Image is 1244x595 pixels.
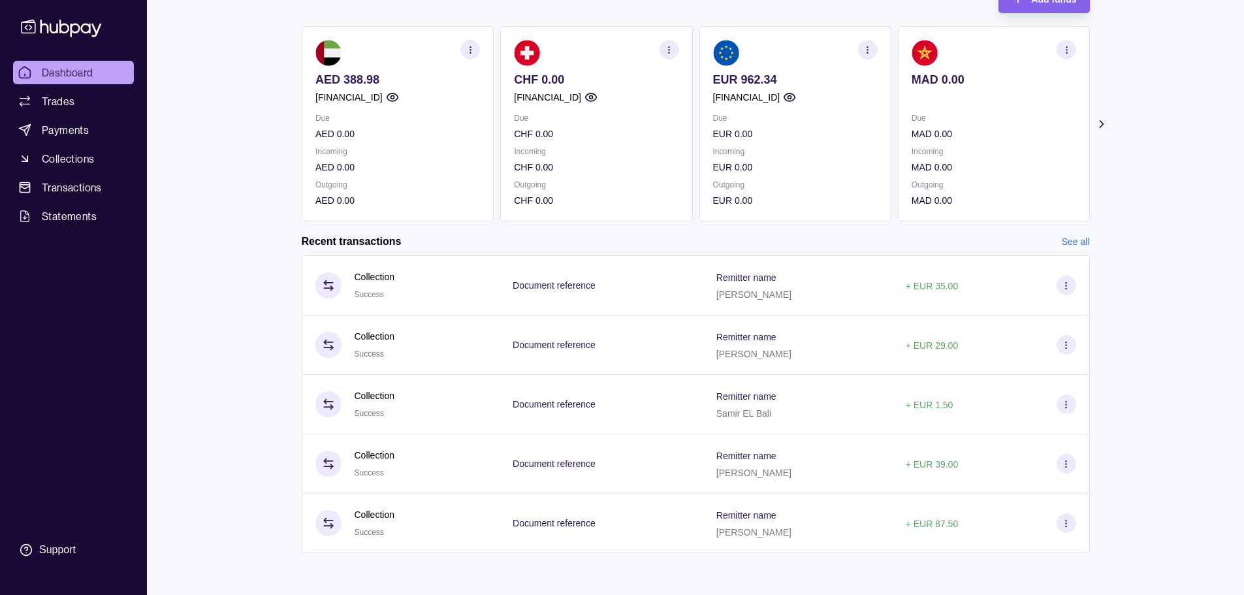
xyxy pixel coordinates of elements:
p: MAD 0.00 [911,193,1076,208]
span: Success [355,349,384,359]
p: + EUR 29.00 [906,340,959,351]
p: CHF 0.00 [514,193,678,208]
p: [FINANCIAL_ID] [514,90,581,105]
p: Incoming [712,144,877,159]
p: Incoming [911,144,1076,159]
p: Document reference [513,340,596,350]
p: [PERSON_NAME] [716,468,791,478]
p: EUR 962.34 [712,72,877,87]
p: + EUR 39.00 [906,459,959,470]
p: Outgoing [712,178,877,192]
span: Statements [42,208,97,224]
a: Statements [13,204,134,228]
p: Due [911,111,1076,125]
p: MAD 0.00 [911,72,1076,87]
a: Trades [13,89,134,113]
p: + EUR 1.50 [906,400,953,410]
span: Success [355,468,384,477]
p: Document reference [513,458,596,469]
p: Collection [355,270,394,284]
p: CHF 0.00 [514,160,678,174]
span: Success [355,290,384,299]
p: Incoming [514,144,678,159]
h2: Recent transactions [302,234,402,249]
p: AED 0.00 [315,193,480,208]
span: Trades [42,93,74,109]
p: Remitter name [716,451,776,461]
p: CHF 0.00 [514,127,678,141]
p: EUR 0.00 [712,160,877,174]
span: Dashboard [42,65,93,80]
p: Due [712,111,877,125]
p: EUR 0.00 [712,127,877,141]
p: Collection [355,329,394,344]
p: Document reference [513,399,596,410]
div: Support [39,543,76,557]
p: Document reference [513,280,596,291]
p: Collection [355,507,394,522]
p: CHF 0.00 [514,72,678,87]
p: [PERSON_NAME] [716,527,791,538]
span: Collections [42,151,94,167]
p: [PERSON_NAME] [716,289,791,300]
a: Collections [13,147,134,170]
p: + EUR 87.50 [906,519,959,529]
p: + EUR 35.00 [906,281,959,291]
p: Outgoing [315,178,480,192]
p: Due [514,111,678,125]
span: Transactions [42,180,102,195]
p: [FINANCIAL_ID] [315,90,383,105]
span: Success [355,528,384,537]
p: Remitter name [716,272,776,283]
p: Remitter name [716,391,776,402]
p: MAD 0.00 [911,160,1076,174]
p: Outgoing [911,178,1076,192]
p: Remitter name [716,510,776,521]
a: Transactions [13,176,134,199]
img: ae [315,40,342,66]
span: Payments [42,122,89,138]
a: See all [1062,234,1090,249]
p: [PERSON_NAME] [716,349,791,359]
p: Samir EL Bali [716,408,771,419]
p: Due [315,111,480,125]
img: ch [514,40,540,66]
p: Document reference [513,518,596,528]
p: Collection [355,448,394,462]
p: Collection [355,389,394,403]
p: Remitter name [716,332,776,342]
p: AED 388.98 [315,72,480,87]
span: Success [355,409,384,418]
a: Dashboard [13,61,134,84]
img: ma [911,40,937,66]
img: eu [712,40,739,66]
p: [FINANCIAL_ID] [712,90,780,105]
p: Outgoing [514,178,678,192]
p: MAD 0.00 [911,127,1076,141]
p: AED 0.00 [315,127,480,141]
p: AED 0.00 [315,160,480,174]
a: Support [13,536,134,564]
a: Payments [13,118,134,142]
p: Incoming [315,144,480,159]
p: EUR 0.00 [712,193,877,208]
